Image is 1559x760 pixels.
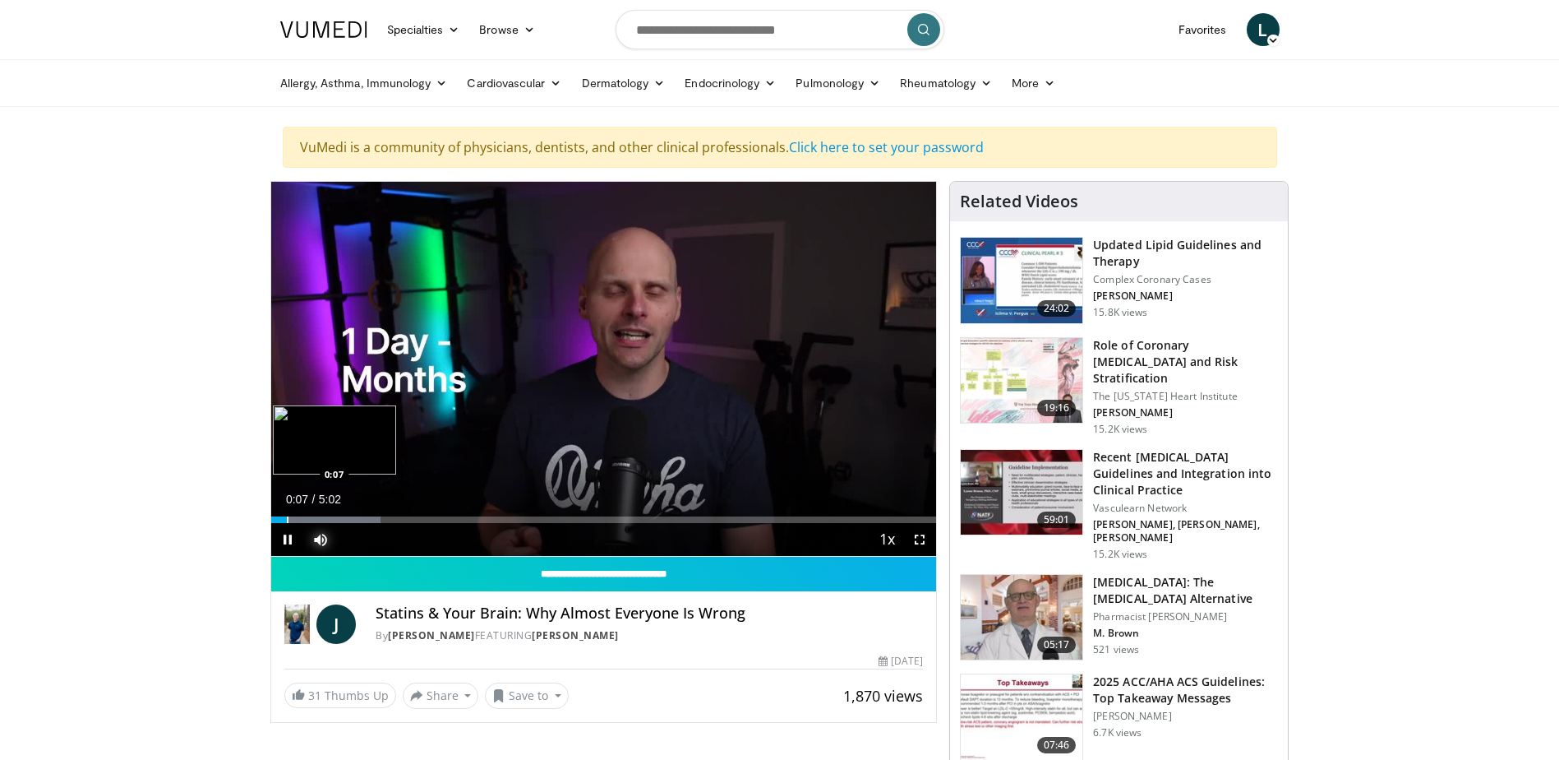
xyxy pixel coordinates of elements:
[280,21,367,38] img: VuMedi Logo
[961,338,1082,424] img: 1efa8c99-7b8a-4ab5-a569-1c219ae7bd2c.150x105_q85_crop-smart_upscale.jpg
[1093,548,1147,561] p: 15.2K views
[1093,406,1278,419] p: [PERSON_NAME]
[532,628,619,642] a: [PERSON_NAME]
[319,493,341,506] span: 5:02
[316,605,356,644] a: J
[1247,13,1280,46] a: L
[1037,300,1077,317] span: 24:02
[308,688,321,703] span: 31
[960,337,1278,436] a: 19:16 Role of Coronary [MEDICAL_DATA] and Risk Stratification The [US_STATE] Heart Institute [PER...
[376,628,923,643] div: By FEATURING
[312,493,316,506] span: /
[284,605,311,644] img: Dr. Jordan Rennicke
[1093,643,1139,656] p: 521 views
[675,67,786,100] a: Endocrinology
[843,686,923,706] span: 1,870 views
[1093,390,1278,403] p: The [US_STATE] Heart Institute
[469,13,545,46] a: Browse
[376,605,923,623] h4: Statins & Your Brain: Why Almost Everyone Is Wrong
[271,182,937,557] video-js: Video Player
[284,683,396,708] a: 31 Thumbs Up
[1037,400,1077,416] span: 19:16
[1093,290,1278,303] p: [PERSON_NAME]
[1169,13,1237,46] a: Favorites
[1093,423,1147,436] p: 15.2K views
[1093,273,1278,286] p: Complex Coronary Cases
[485,683,569,709] button: Save to
[961,674,1082,760] img: 369ac253-1227-4c00-b4e1-6e957fd240a8.150x105_q85_crop-smart_upscale.jpg
[961,575,1082,660] img: ce9609b9-a9bf-4b08-84dd-8eeb8ab29fc6.150x105_q85_crop-smart_upscale.jpg
[304,523,337,556] button: Mute
[271,517,937,523] div: Progress Bar
[870,523,903,556] button: Playback Rate
[1093,449,1278,498] h3: Recent [MEDICAL_DATA] Guidelines and Integration into Clinical Practice
[616,10,944,49] input: Search topics, interventions
[377,13,470,46] a: Specialties
[960,574,1278,661] a: 05:17 [MEDICAL_DATA]: The [MEDICAL_DATA] Alternative Pharmacist [PERSON_NAME] M. Brown 521 views
[271,523,304,556] button: Pause
[286,493,308,506] span: 0:07
[403,683,479,709] button: Share
[283,127,1277,168] div: VuMedi is a community of physicians, dentists, and other clinical professionals.
[789,138,984,156] a: Click here to set your password
[270,67,458,100] a: Allergy, Asthma, Immunology
[1093,627,1278,640] p: M. Brown
[903,523,936,556] button: Fullscreen
[1037,512,1077,528] span: 59:01
[1093,518,1278,545] p: [PERSON_NAME], [PERSON_NAME], [PERSON_NAME]
[1093,610,1278,623] p: Pharmacist [PERSON_NAME]
[1037,737,1077,753] span: 07:46
[457,67,571,100] a: Cardiovascular
[388,628,475,642] a: [PERSON_NAME]
[572,67,676,100] a: Dermatology
[273,405,396,475] img: image.jpeg
[961,238,1082,323] img: 77f671eb-9394-4acc-bc78-a9f077f94e00.150x105_q85_crop-smart_upscale.jpg
[890,67,1002,100] a: Rheumatology
[1093,710,1278,723] p: [PERSON_NAME]
[786,67,890,100] a: Pulmonology
[960,449,1278,561] a: 59:01 Recent [MEDICAL_DATA] Guidelines and Integration into Clinical Practice Vasculearn Network ...
[1093,502,1278,515] p: Vasculearn Network
[1037,637,1077,653] span: 05:17
[961,450,1082,535] img: 87825f19-cf4c-4b91-bba1-ce218758c6bb.150x105_q85_crop-smart_upscale.jpg
[960,192,1078,211] h4: Related Videos
[1002,67,1065,100] a: More
[1093,306,1147,319] p: 15.8K views
[879,654,923,669] div: [DATE]
[1093,574,1278,607] h3: [MEDICAL_DATA]: The [MEDICAL_DATA] Alternative
[960,237,1278,324] a: 24:02 Updated Lipid Guidelines and Therapy Complex Coronary Cases [PERSON_NAME] 15.8K views
[1093,726,1142,739] p: 6.7K views
[1093,237,1278,270] h3: Updated Lipid Guidelines and Therapy
[1093,674,1278,707] h3: 2025 ACC/AHA ACS Guidelines: Top Takeaway Messages
[1093,337,1278,387] h3: Role of Coronary [MEDICAL_DATA] and Risk Stratification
